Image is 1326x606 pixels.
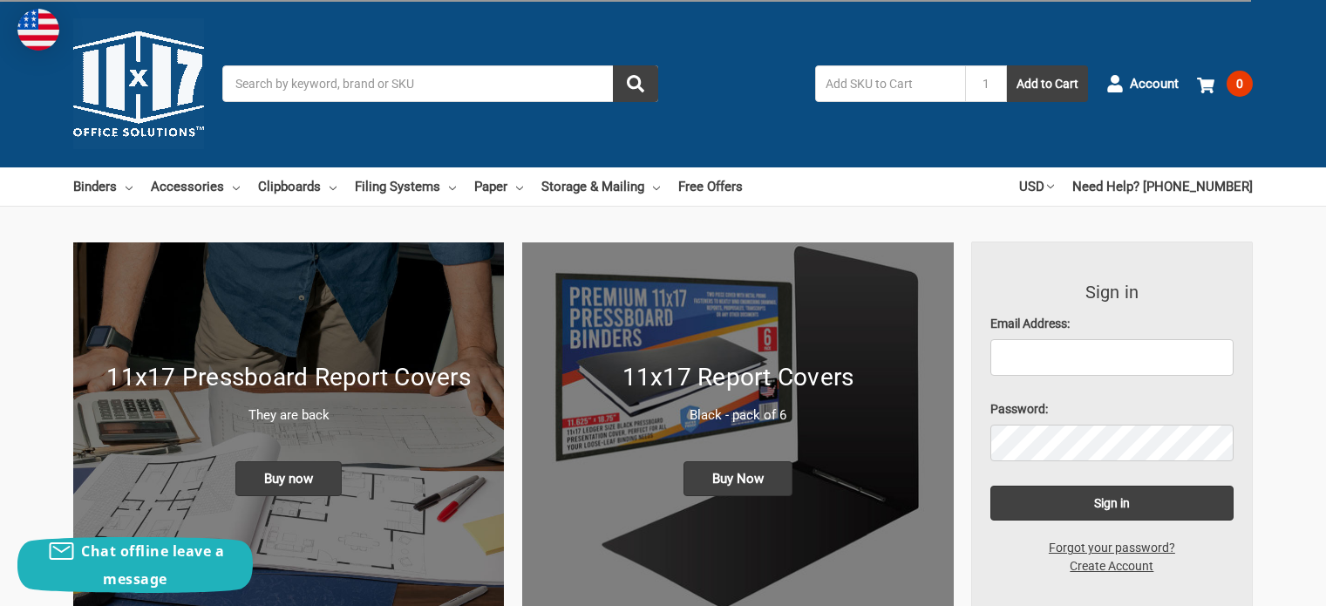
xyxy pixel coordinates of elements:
[222,65,658,102] input: Search by keyword, brand or SKU
[474,167,523,206] a: Paper
[151,167,240,206] a: Accessories
[1039,539,1185,557] a: Forgot your password?
[990,315,1234,333] label: Email Address:
[1227,71,1253,97] span: 0
[258,167,337,206] a: Clipboards
[92,405,486,426] p: They are back
[1007,65,1088,102] button: Add to Cart
[1072,167,1253,206] a: Need Help? [PHONE_NUMBER]
[541,405,935,426] p: Black - pack of 6
[73,167,133,206] a: Binders
[235,461,342,496] span: Buy now
[81,541,224,589] span: Chat offline leave a message
[541,359,935,396] h1: 11x17 Report Covers
[17,537,253,593] button: Chat offline leave a message
[990,279,1234,305] h3: Sign in
[1060,557,1163,575] a: Create Account
[541,167,660,206] a: Storage & Mailing
[17,9,59,51] img: duty and tax information for United States
[990,486,1234,521] input: Sign in
[815,65,965,102] input: Add SKU to Cart
[355,167,456,206] a: Filing Systems
[92,359,486,396] h1: 11x17 Pressboard Report Covers
[1182,559,1326,606] iframe: Google Customer Reviews
[683,461,792,496] span: Buy Now
[1130,74,1179,94] span: Account
[990,400,1234,419] label: Password:
[1197,61,1253,106] a: 0
[1106,61,1179,106] a: Account
[1019,167,1054,206] a: USD
[73,18,204,149] img: 11x17.com
[678,167,743,206] a: Free Offers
